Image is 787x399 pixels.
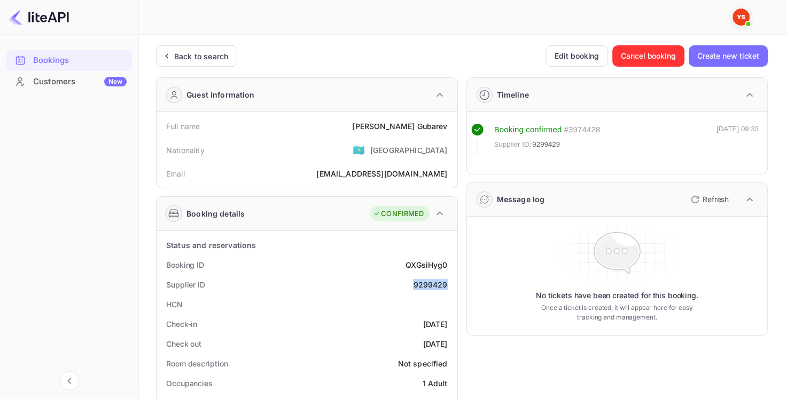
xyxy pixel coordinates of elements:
[166,168,185,179] div: Email
[33,76,127,88] div: Customers
[166,299,183,310] div: HCN
[186,208,245,219] div: Booking details
[60,371,79,390] button: Collapse navigation
[612,45,684,67] button: Cancel booking
[684,191,733,208] button: Refresh
[716,124,759,155] div: [DATE] 09:33
[494,124,562,136] div: Booking confirmed
[166,259,204,270] div: Booking ID
[166,240,256,251] div: Status and reservations
[6,71,132,91] a: CustomersNew
[422,378,447,389] div: 1 Adult
[703,194,729,205] p: Refresh
[166,358,228,369] div: Room description
[733,9,750,26] img: Yandex Support
[166,121,200,132] div: Full name
[373,209,424,219] div: CONFIRMED
[689,45,768,67] button: Create new ticket
[398,358,448,369] div: Not specified
[104,77,127,86] div: New
[166,145,205,156] div: Nationality
[186,89,255,100] div: Guest information
[546,45,608,67] button: Edit booking
[33,54,127,67] div: Bookings
[352,121,447,132] div: [PERSON_NAME] Gubarev
[564,124,600,136] div: # 3974428
[6,50,132,70] a: Bookings
[353,140,365,159] span: United States
[316,168,447,179] div: [EMAIL_ADDRESS][DOMAIN_NAME]
[6,50,132,71] div: Bookings
[494,139,532,150] span: Supplier ID:
[6,71,132,92] div: CustomersNew
[406,259,447,270] div: QXGsiHyg0
[174,51,228,62] div: Back to search
[532,139,560,150] span: 9299429
[423,318,448,330] div: [DATE]
[166,279,205,290] div: Supplier ID
[413,279,447,290] div: 9299429
[166,318,197,330] div: Check-in
[9,9,69,26] img: LiteAPI logo
[370,145,448,156] div: [GEOGRAPHIC_DATA]
[497,194,545,205] div: Message log
[536,290,698,301] p: No tickets have been created for this booking.
[166,338,201,349] div: Check out
[536,303,697,322] p: Once a ticket is created, it will appear here for easy tracking and management.
[166,378,213,389] div: Occupancies
[423,338,448,349] div: [DATE]
[497,89,529,100] div: Timeline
